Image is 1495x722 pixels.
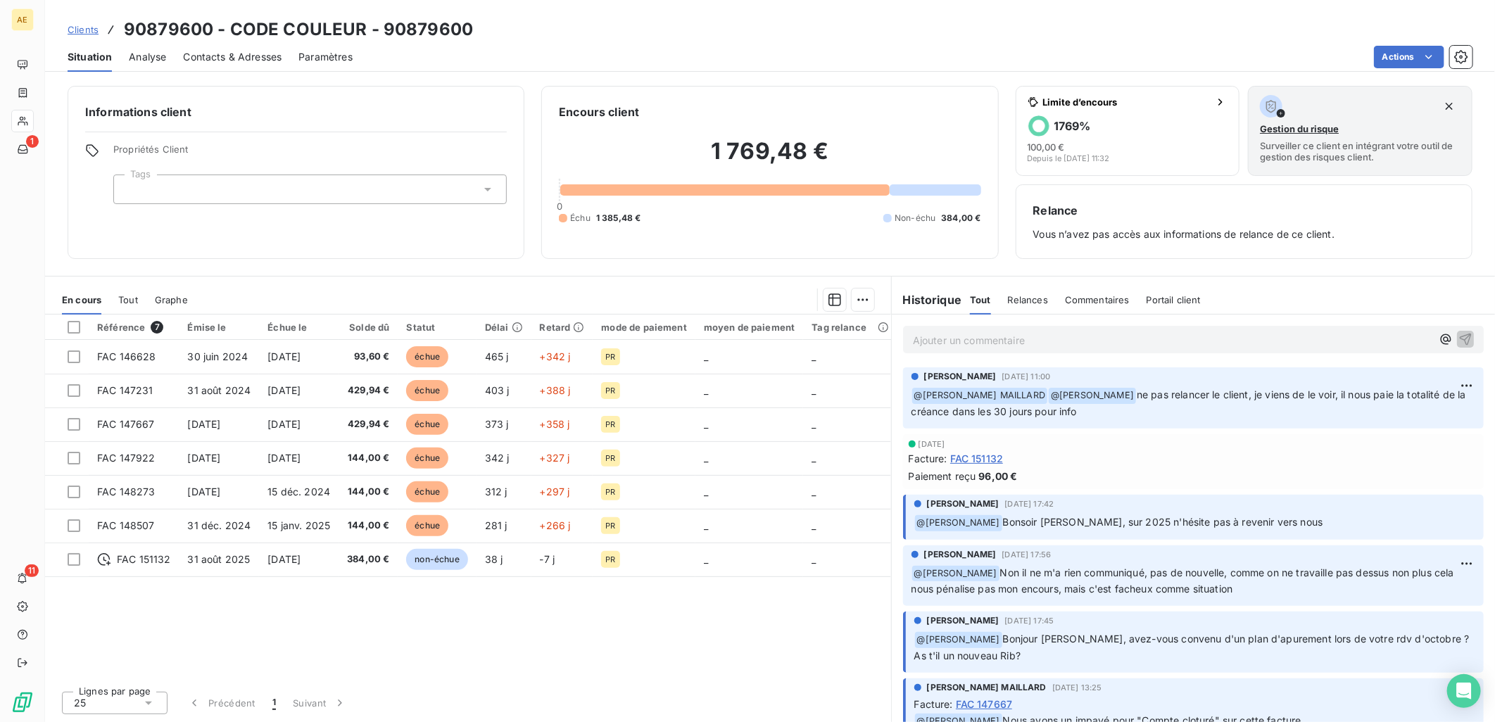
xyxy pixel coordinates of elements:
span: échue [406,515,448,536]
span: 25 [74,696,86,710]
span: FAC 148507 [97,519,155,531]
span: 93,60 € [347,350,389,364]
button: Actions [1374,46,1444,68]
span: Facture : [914,697,953,711]
span: [DATE] [267,452,301,464]
div: moyen de paiement [704,322,795,333]
span: [PERSON_NAME] MAILLARD [927,681,1047,694]
span: Tout [970,294,991,305]
span: Paramètres [298,50,353,64]
span: 281 j [485,519,507,531]
span: 0 [557,201,562,212]
span: échue [406,380,448,401]
div: Retard [540,322,585,333]
span: 30 juin 2024 [188,350,248,362]
span: [DATE] 13:25 [1052,683,1102,692]
span: Paiement reçu [909,469,976,483]
span: +342 j [540,350,571,362]
span: 96,00 € [979,469,1018,483]
span: 31 août 2024 [188,384,251,396]
input: Ajouter une valeur [125,183,137,196]
span: FAC 147231 [97,384,153,396]
span: [DATE] [188,418,221,430]
span: _ [812,486,816,498]
span: +266 j [540,519,571,531]
span: 15 janv. 2025 [267,519,330,531]
div: Open Intercom Messenger [1447,674,1481,708]
span: [PERSON_NAME] [927,614,999,627]
span: Non-échu [895,212,935,224]
span: ne pas relancer le client, je viens de le voir, il nous paie la totalité de la créance dans les 3... [911,388,1469,417]
span: Échu [570,212,591,224]
span: échue [406,346,448,367]
span: Tout [118,294,138,305]
span: [DATE] 17:56 [1002,550,1052,559]
span: 7 [151,321,163,334]
span: Facture : [909,451,947,466]
span: @ [PERSON_NAME] MAILLARD [912,388,1047,404]
span: _ [704,519,708,531]
h6: Historique [892,291,962,308]
span: non-échue [406,549,467,570]
span: _ [704,384,708,396]
span: Relances [1008,294,1048,305]
span: Depuis le [DATE] 11:32 [1028,154,1110,163]
span: +327 j [540,452,570,464]
span: -7 j [540,553,555,565]
a: Clients [68,23,99,37]
span: 373 j [485,418,509,430]
span: [DATE] [267,418,301,430]
span: 342 j [485,452,510,464]
div: Vous n’avez pas accès aux informations de relance de ce client. [1033,202,1455,241]
span: @ [PERSON_NAME] [912,566,999,582]
h2: 1 769,48 € [559,137,980,179]
span: [DATE] 17:42 [1005,500,1054,508]
span: +297 j [540,486,570,498]
span: échue [406,414,448,435]
span: 31 déc. 2024 [188,519,251,531]
span: 31 août 2025 [188,553,251,565]
h3: 90879600 - CODE COULEUR - 90879600 [124,17,473,42]
span: Gestion du risque [1260,123,1339,134]
span: FAC 146628 [97,350,156,362]
span: PR [605,353,615,361]
span: Non il ne m'a rien communiqué, pas de nouvelle, comme on ne travaille pas dessus non plus cela no... [911,566,1457,595]
span: 144,00 € [347,485,389,499]
span: @ [PERSON_NAME] [915,632,1002,648]
span: Analyse [129,50,166,64]
span: @ [PERSON_NAME] [915,515,1002,531]
span: [DATE] 11:00 [1002,372,1051,381]
span: Contacts & Adresses [183,50,282,64]
span: Situation [68,50,112,64]
span: _ [704,486,708,498]
span: Surveiller ce client en intégrant votre outil de gestion des risques client. [1260,140,1461,163]
span: échue [406,448,448,469]
span: 429,94 € [347,384,389,398]
span: _ [812,384,816,396]
span: PR [605,488,615,496]
span: _ [812,553,816,565]
span: _ [704,350,708,362]
span: @ [PERSON_NAME] [1049,388,1136,404]
span: PR [605,420,615,429]
span: FAC 147667 [97,418,155,430]
span: 1 [272,696,276,710]
span: 38 j [485,553,503,565]
button: 1 [264,688,284,718]
span: 403 j [485,384,510,396]
span: +358 j [540,418,570,430]
span: Clients [68,24,99,35]
span: FAC 151132 [117,552,171,566]
span: 1 [26,135,39,148]
img: Logo LeanPay [11,691,34,714]
span: [PERSON_NAME] [924,370,997,383]
span: FAC 147922 [97,452,156,464]
span: 465 j [485,350,509,362]
span: 144,00 € [347,451,389,465]
span: [DATE] [188,452,221,464]
span: PR [605,555,615,564]
span: 384,00 € [941,212,980,224]
button: Limite d’encours1769%100,00 €Depuis le [DATE] 11:32 [1016,86,1240,176]
span: [DATE] [267,350,301,362]
span: PR [605,454,615,462]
